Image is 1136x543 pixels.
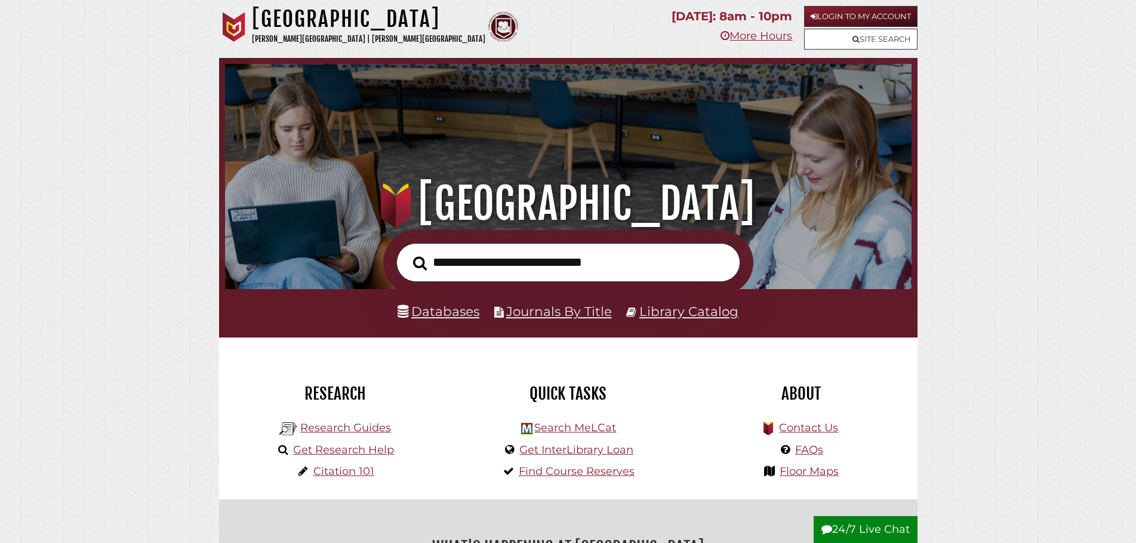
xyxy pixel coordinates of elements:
h1: [GEOGRAPHIC_DATA] [242,177,894,230]
a: Databases [398,303,479,319]
img: Hekman Library Logo [279,420,297,438]
a: Search MeLCat [534,421,616,434]
a: Get Research Help [293,443,394,456]
a: Research Guides [300,421,391,434]
h2: Quick Tasks [461,384,676,404]
a: Site Search [804,29,918,50]
h2: Research [228,384,443,404]
a: More Hours [721,29,792,42]
h1: [GEOGRAPHIC_DATA] [252,6,485,32]
a: Citation 101 [313,465,374,478]
p: [PERSON_NAME][GEOGRAPHIC_DATA] | [PERSON_NAME][GEOGRAPHIC_DATA] [252,32,485,46]
h2: About [694,384,909,404]
a: FAQs [795,443,823,456]
a: Login to My Account [804,6,918,27]
a: Contact Us [779,421,838,434]
a: Journals By Title [506,303,612,319]
a: Floor Maps [780,465,839,478]
a: Get InterLibrary Loan [519,443,633,456]
p: [DATE]: 8am - 10pm [672,6,792,27]
button: Search [407,253,433,274]
img: Calvin University [219,12,249,42]
img: Calvin Theological Seminary [488,12,518,42]
i: Search [413,256,427,271]
img: Hekman Library Logo [521,423,532,434]
a: Library Catalog [639,303,738,319]
a: Find Course Reserves [519,465,635,478]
